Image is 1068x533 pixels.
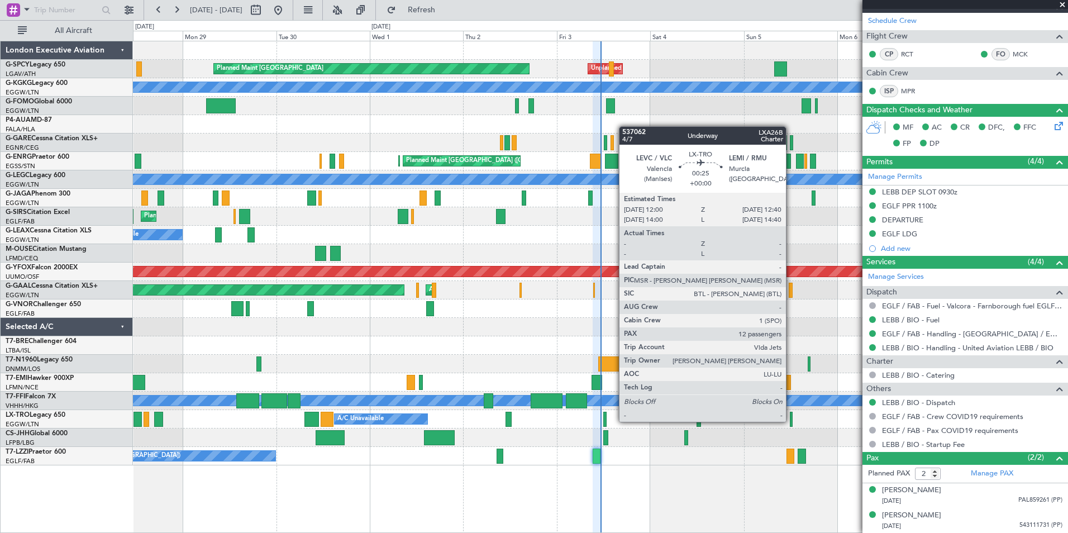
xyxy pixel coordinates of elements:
[6,107,39,115] a: EGGW/LTN
[6,346,31,355] a: LTBA/ISL
[882,343,1053,353] a: LEBB / BIO - Handling - United Aviation LEBB / BIO
[6,393,56,400] a: T7-FFIFalcon 7X
[183,31,276,41] div: Mon 29
[866,104,972,117] span: Dispatch Checks and Weather
[6,338,28,345] span: T7-BRE
[901,86,926,96] a: MPR
[991,48,1010,60] div: FO
[960,122,970,134] span: CR
[398,6,445,14] span: Refresh
[1019,521,1062,530] span: 543111731 (PP)
[868,172,922,183] a: Manage Permits
[337,411,384,427] div: A/C Unavailable
[882,301,1062,311] a: EGLF / FAB - Fuel - Valcora - Farnborough fuel EGLF / FAB
[6,135,31,142] span: G-GARE
[6,356,37,363] span: T7-N1960
[971,468,1013,479] a: Manage PAX
[6,291,39,299] a: EGGW/LTN
[6,70,36,78] a: LGAV/ATH
[882,201,937,211] div: EGLF PPR 1100z
[1023,122,1036,134] span: FFC
[6,310,35,318] a: EGLF/FAB
[1028,155,1044,167] span: (4/4)
[6,246,87,253] a: M-OUSECitation Mustang
[882,215,923,225] div: DEPARTURE
[6,172,65,179] a: G-LEGCLegacy 600
[6,98,72,105] a: G-FOMOGlobal 6000
[6,393,25,400] span: T7-FFI
[988,122,1005,134] span: DFC,
[6,154,32,160] span: G-ENRG
[880,48,898,60] div: CP
[650,31,743,41] div: Sat 4
[6,117,31,123] span: P4-AUA
[6,227,30,234] span: G-LEAX
[6,199,39,207] a: EGGW/LTN
[6,430,30,437] span: CS-JHH
[6,412,30,418] span: LX-TRO
[882,370,955,380] a: LEBB / BIO - Catering
[371,22,390,32] div: [DATE]
[837,31,931,41] div: Mon 6
[6,375,74,382] a: T7-EMIHawker 900XP
[882,187,957,197] div: LEBB DEP SLOT 0930z
[866,30,908,43] span: Flight Crew
[6,98,34,105] span: G-FOMO
[190,5,242,15] span: [DATE] - [DATE]
[135,22,154,32] div: [DATE]
[1028,256,1044,268] span: (4/4)
[6,162,35,170] a: EGSS/STN
[901,49,926,59] a: RCT
[866,383,891,396] span: Others
[6,191,70,197] a: G-JAGAPhenom 300
[882,485,941,496] div: [PERSON_NAME]
[463,31,556,41] div: Thu 2
[6,135,98,142] a: G-GARECessna Citation XLS+
[429,282,494,298] div: AOG Maint Dusseldorf
[929,139,940,150] span: DP
[6,283,98,289] a: G-GAALCessna Citation XLS+
[6,61,65,68] a: G-SPCYLegacy 650
[12,22,121,40] button: All Aircraft
[34,2,98,18] input: Trip Number
[6,144,39,152] a: EGNR/CEG
[6,217,35,226] a: EGLF/FAB
[6,283,31,289] span: G-GAAL
[6,383,39,392] a: LFMN/NCE
[882,510,941,521] div: [PERSON_NAME]
[6,154,69,160] a: G-ENRGPraetor 600
[882,497,901,505] span: [DATE]
[882,440,965,449] a: LEBB / BIO - Startup Fee
[6,125,35,134] a: FALA/HLA
[881,244,1062,253] div: Add new
[6,449,28,455] span: T7-LZZI
[6,264,31,271] span: G-YFOX
[6,457,35,465] a: EGLF/FAB
[1018,496,1062,505] span: PAL859261 (PP)
[406,153,582,169] div: Planned Maint [GEOGRAPHIC_DATA] ([GEOGRAPHIC_DATA])
[6,375,27,382] span: T7-EMI
[6,420,39,429] a: EGGW/LTN
[557,31,650,41] div: Fri 3
[6,80,32,87] span: G-KGKG
[6,88,39,97] a: EGGW/LTN
[217,60,323,77] div: Planned Maint [GEOGRAPHIC_DATA]
[866,355,893,368] span: Charter
[6,180,39,189] a: EGGW/LTN
[6,246,32,253] span: M-OUSE
[6,402,39,410] a: VHHH/HKG
[932,122,942,134] span: AC
[1013,49,1038,59] a: MCK
[6,264,78,271] a: G-YFOXFalcon 2000EX
[903,122,913,134] span: MF
[6,356,73,363] a: T7-N1960Legacy 650
[866,286,897,299] span: Dispatch
[882,329,1062,339] a: EGLF / FAB - Handling - [GEOGRAPHIC_DATA] / EGLF / FAB
[866,67,908,80] span: Cabin Crew
[866,156,893,169] span: Permits
[6,209,70,216] a: G-SIRSCitation Excel
[6,439,35,447] a: LFPB/LBG
[903,139,911,150] span: FP
[6,412,65,418] a: LX-TROLegacy 650
[866,452,879,465] span: Pax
